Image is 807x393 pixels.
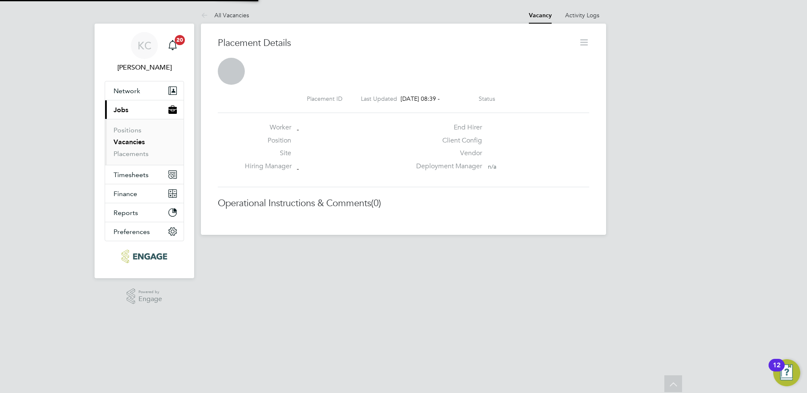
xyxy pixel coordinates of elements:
a: Vacancies [114,138,145,146]
label: Worker [245,123,291,132]
h3: Placement Details [218,37,572,49]
button: Preferences [105,222,184,241]
span: Timesheets [114,171,149,179]
span: KC [138,40,152,51]
label: Position [245,136,291,145]
a: Go to home page [105,250,184,263]
div: 12 [773,365,780,376]
span: (0) [371,197,381,209]
span: Preferences [114,228,150,236]
label: End Hirer [411,123,482,132]
a: Positions [114,126,141,134]
span: Finance [114,190,137,198]
button: Timesheets [105,165,184,184]
span: n/a [488,163,496,170]
span: Reports [114,209,138,217]
label: Placement ID [307,95,342,102]
a: All Vacancies [201,11,249,19]
span: [DATE] 08:39 - [401,95,440,102]
div: Jobs [105,119,184,165]
a: 20 [164,32,181,59]
a: Activity Logs [565,11,599,19]
a: Powered byEngage [127,288,162,304]
label: Hiring Manager [245,162,291,171]
span: Kerry Cattle [105,62,184,73]
nav: Main navigation [95,24,194,278]
span: Network [114,87,140,95]
button: Open Resource Center, 12 new notifications [773,359,800,386]
label: Vendor [411,149,482,158]
label: Status [479,95,495,102]
h3: Operational Instructions & Comments [218,197,589,210]
span: Engage [138,296,162,303]
button: Finance [105,184,184,203]
label: Client Config [411,136,482,145]
button: Reports [105,203,184,222]
button: Jobs [105,100,184,119]
label: Site [245,149,291,158]
a: Vacancy [529,12,552,19]
label: Last Updated [361,95,397,102]
a: Placements [114,150,149,158]
span: 20 [175,35,185,45]
button: Network [105,81,184,100]
span: Jobs [114,106,128,114]
span: Powered by [138,288,162,296]
label: Deployment Manager [411,162,482,171]
img: ncclondon-logo-retina.png [122,250,167,263]
a: KC[PERSON_NAME] [105,32,184,73]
